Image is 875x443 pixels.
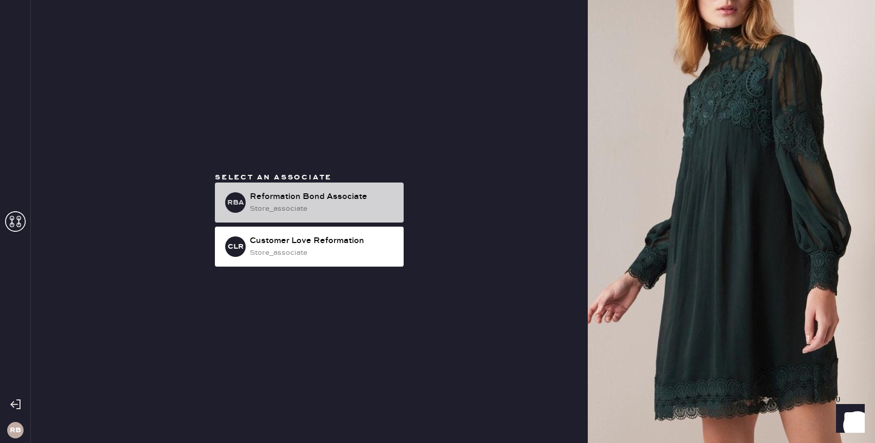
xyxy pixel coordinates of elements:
[826,397,870,441] iframe: Front Chat
[228,243,244,250] h3: CLR
[250,203,395,214] div: store_associate
[250,191,395,203] div: Reformation Bond Associate
[227,199,244,206] h3: RBA
[215,173,332,182] span: Select an associate
[10,427,21,434] h3: RB
[250,247,395,258] div: store_associate
[250,235,395,247] div: Customer Love Reformation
